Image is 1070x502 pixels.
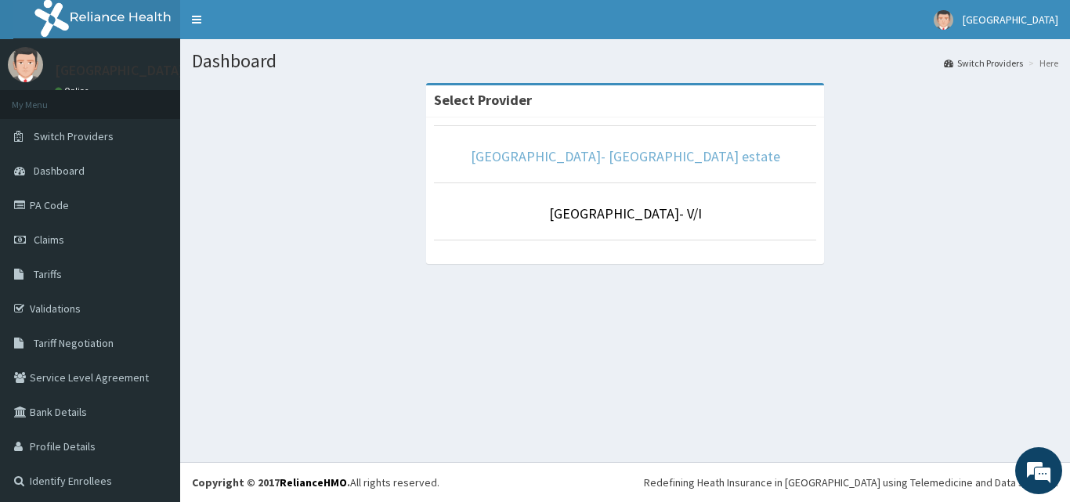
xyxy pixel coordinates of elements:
a: Online [55,85,92,96]
span: Switch Providers [34,129,114,143]
div: Minimize live chat window [257,8,295,45]
span: Tariff Negotiation [34,336,114,350]
img: User Image [8,47,43,82]
textarea: Type your message and hit 'Enter' [8,335,298,390]
footer: All rights reserved. [180,462,1070,502]
h1: Dashboard [192,51,1058,71]
p: [GEOGRAPHIC_DATA] [55,63,184,78]
a: RelianceHMO [280,475,347,489]
div: Redefining Heath Insurance in [GEOGRAPHIC_DATA] using Telemedicine and Data Science! [644,475,1058,490]
span: Dashboard [34,164,85,178]
strong: Copyright © 2017 . [192,475,350,489]
span: [GEOGRAPHIC_DATA] [963,13,1058,27]
a: [GEOGRAPHIC_DATA]- [GEOGRAPHIC_DATA] estate [471,147,780,165]
span: Claims [34,233,64,247]
a: Switch Providers [944,56,1023,70]
img: User Image [934,10,953,30]
img: d_794563401_company_1708531726252_794563401 [29,78,63,117]
span: We're online! [91,151,216,309]
a: [GEOGRAPHIC_DATA]- V/I [549,204,702,222]
li: Here [1025,56,1058,70]
span: Tariffs [34,267,62,281]
strong: Select Provider [434,91,532,109]
div: Chat with us now [81,88,263,108]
